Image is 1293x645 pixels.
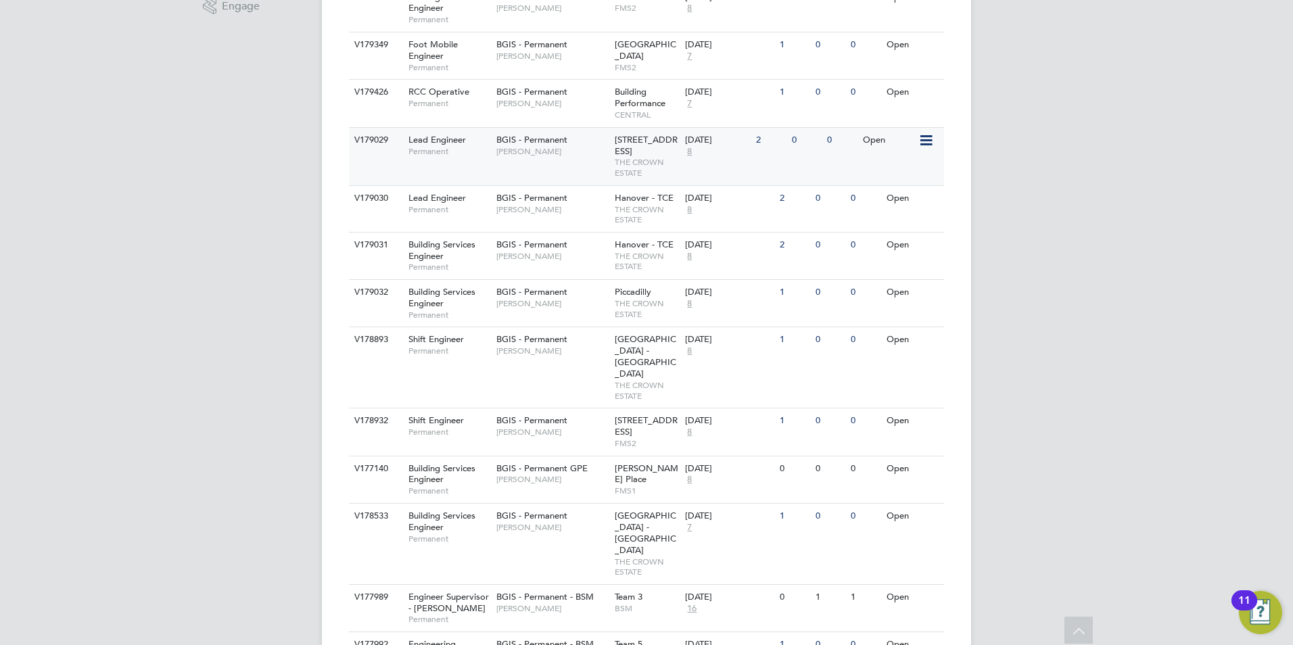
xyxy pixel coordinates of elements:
[615,157,679,178] span: THE CROWN ESTATE
[685,298,694,310] span: 8
[812,456,847,481] div: 0
[615,414,678,437] span: [STREET_ADDRESS]
[408,146,490,157] span: Permanent
[883,233,942,258] div: Open
[685,51,694,62] span: 7
[685,603,699,615] span: 16
[685,98,694,110] span: 7
[496,591,594,602] span: BGIS - Permanent - BSM
[883,585,942,610] div: Open
[408,62,490,73] span: Permanent
[685,3,694,14] span: 8
[615,603,679,614] span: BSM
[685,39,773,51] div: [DATE]
[883,280,942,305] div: Open
[883,80,942,105] div: Open
[847,585,883,610] div: 1
[685,146,694,158] span: 8
[789,128,824,153] div: 0
[615,591,642,602] span: Team 3
[685,592,773,603] div: [DATE]
[685,204,694,216] span: 8
[351,327,398,352] div: V178893
[351,32,398,57] div: V179349
[685,463,773,475] div: [DATE]
[496,333,567,345] span: BGIS - Permanent
[615,298,679,319] span: THE CROWN ESTATE
[615,39,676,62] span: [GEOGRAPHIC_DATA]
[408,462,475,485] span: Building Services Engineer
[847,408,883,433] div: 0
[776,280,812,305] div: 1
[685,334,773,345] div: [DATE]
[685,135,749,146] div: [DATE]
[351,186,398,211] div: V179030
[496,204,608,215] span: [PERSON_NAME]
[685,193,773,204] div: [DATE]
[496,474,608,485] span: [PERSON_NAME]
[408,333,464,345] span: Shift Engineer
[496,522,608,533] span: [PERSON_NAME]
[496,134,567,145] span: BGIS - Permanent
[408,204,490,215] span: Permanent
[408,310,490,320] span: Permanent
[615,462,678,485] span: [PERSON_NAME] Place
[496,345,608,356] span: [PERSON_NAME]
[408,345,490,356] span: Permanent
[812,585,847,610] div: 1
[408,533,490,544] span: Permanent
[408,427,490,437] span: Permanent
[776,456,812,481] div: 0
[685,239,773,251] div: [DATE]
[615,510,676,556] span: [GEOGRAPHIC_DATA] - [GEOGRAPHIC_DATA]
[847,456,883,481] div: 0
[615,62,679,73] span: FMS2
[847,504,883,529] div: 0
[883,456,942,481] div: Open
[615,110,679,120] span: CENTRAL
[776,585,812,610] div: 0
[776,233,812,258] div: 2
[408,39,458,62] span: Foot Mobile Engineer
[883,327,942,352] div: Open
[776,32,812,57] div: 1
[496,86,567,97] span: BGIS - Permanent
[496,251,608,262] span: [PERSON_NAME]
[496,192,567,204] span: BGIS - Permanent
[496,239,567,250] span: BGIS - Permanent
[351,504,398,529] div: V178533
[496,414,567,426] span: BGIS - Permanent
[685,87,773,98] div: [DATE]
[351,233,398,258] div: V179031
[685,415,773,427] div: [DATE]
[615,204,679,225] span: THE CROWN ESTATE
[408,262,490,272] span: Permanent
[776,408,812,433] div: 1
[860,128,918,153] div: Open
[408,485,490,496] span: Permanent
[1238,600,1250,618] div: 11
[847,80,883,105] div: 0
[408,86,469,97] span: RCC Operative
[351,456,398,481] div: V177140
[776,504,812,529] div: 1
[496,51,608,62] span: [PERSON_NAME]
[496,146,608,157] span: [PERSON_NAME]
[351,280,398,305] div: V179032
[847,233,883,258] div: 0
[812,233,847,258] div: 0
[883,408,942,433] div: Open
[408,591,489,614] span: Engineer Supervisor - [PERSON_NAME]
[883,504,942,529] div: Open
[812,504,847,529] div: 0
[496,427,608,437] span: [PERSON_NAME]
[496,298,608,309] span: [PERSON_NAME]
[496,286,567,297] span: BGIS - Permanent
[812,327,847,352] div: 0
[615,438,679,449] span: FMS2
[847,186,883,211] div: 0
[824,128,859,153] div: 0
[812,32,847,57] div: 0
[685,510,773,522] div: [DATE]
[615,556,679,577] span: THE CROWN ESTATE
